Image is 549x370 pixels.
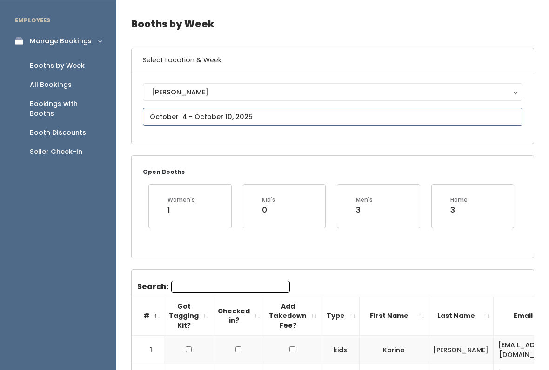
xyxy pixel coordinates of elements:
[167,204,195,216] div: 1
[262,196,275,204] div: Kid's
[132,297,164,335] th: #: activate to sort column descending
[30,36,92,46] div: Manage Bookings
[360,335,428,364] td: Karina
[171,281,290,293] input: Search:
[132,335,164,364] td: 1
[450,196,468,204] div: Home
[143,83,522,101] button: [PERSON_NAME]
[262,204,275,216] div: 0
[428,335,494,364] td: [PERSON_NAME]
[164,297,213,335] th: Got Tagging Kit?: activate to sort column ascending
[450,204,468,216] div: 3
[356,196,373,204] div: Men's
[428,297,494,335] th: Last Name: activate to sort column ascending
[143,168,185,176] small: Open Booths
[131,11,534,37] h4: Booths by Week
[137,281,290,293] label: Search:
[360,297,428,335] th: First Name: activate to sort column ascending
[356,204,373,216] div: 3
[30,128,86,138] div: Booth Discounts
[152,87,514,97] div: [PERSON_NAME]
[167,196,195,204] div: Women's
[30,147,82,157] div: Seller Check-in
[132,48,534,72] h6: Select Location & Week
[321,297,360,335] th: Type: activate to sort column ascending
[30,99,101,119] div: Bookings with Booths
[30,80,72,90] div: All Bookings
[143,108,522,126] input: October 4 - October 10, 2025
[321,335,360,364] td: kids
[30,61,85,71] div: Booths by Week
[213,297,264,335] th: Checked in?: activate to sort column ascending
[264,297,321,335] th: Add Takedown Fee?: activate to sort column ascending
